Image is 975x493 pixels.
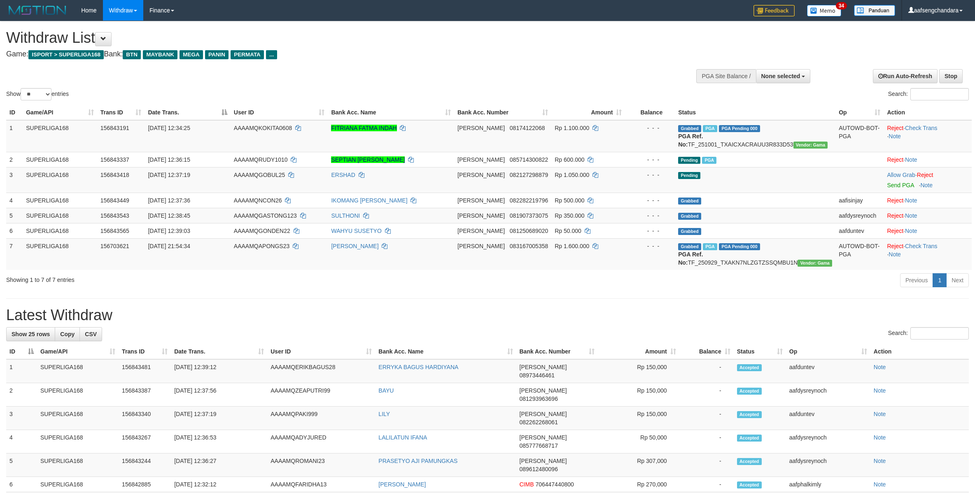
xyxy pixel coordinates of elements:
td: 7 [6,238,23,270]
span: 156843449 [100,197,129,204]
span: PANIN [205,50,229,59]
td: aafdysreynoch [835,208,884,223]
label: Search: [888,88,969,100]
span: PGA Pending [719,243,760,250]
div: - - - [628,124,672,132]
span: Grabbed [678,228,701,235]
th: Bank Acc. Number: activate to sort column ascending [454,105,551,120]
span: Accepted [737,411,762,418]
span: Marked by aafheankoy [702,157,716,164]
span: BTN [123,50,141,59]
td: 3 [6,167,23,193]
th: Balance [625,105,675,120]
span: [PERSON_NAME] [457,212,505,219]
a: Note [889,133,901,140]
span: [DATE] 12:39:03 [148,228,190,234]
span: AAAAMQRUDY1010 [234,156,288,163]
td: Rp 150,000 [598,383,679,407]
td: - [679,359,734,383]
a: Note [905,228,917,234]
span: [PERSON_NAME] [457,156,505,163]
th: Game/API: activate to sort column ascending [37,344,119,359]
span: Copy 081250689020 to clipboard [510,228,548,234]
td: SUPERLIGA168 [37,359,119,383]
td: aafphalkimly [786,477,870,492]
td: AUTOWD-BOT-PGA [835,238,884,270]
span: Show 25 rows [12,331,50,337]
span: [DATE] 12:36:15 [148,156,190,163]
span: Copy 085714300822 to clipboard [510,156,548,163]
th: Game/API: activate to sort column ascending [23,105,97,120]
a: Stop [939,69,963,83]
span: AAAAMQAPONGS23 [234,243,289,249]
select: Showentries [21,88,51,100]
span: Vendor URL: https://trx31.1velocity.biz [798,260,832,267]
a: [PERSON_NAME] [378,481,426,488]
td: · · [884,238,972,270]
td: 156843481 [119,359,171,383]
span: Copy 081293963696 to clipboard [520,395,558,402]
a: WAHYU SUSETYO [331,228,381,234]
span: ... [266,50,277,59]
div: - - - [628,227,672,235]
a: PRASETYO AJI PAMUNGKAS [378,458,457,464]
a: ERSHAD [331,172,355,178]
td: AAAAMQADYJURED [267,430,375,453]
a: 1 [933,273,947,287]
input: Search: [910,327,969,340]
div: - - - [628,212,672,220]
span: Copy [60,331,75,337]
th: Amount: activate to sort column ascending [551,105,625,120]
td: 4 [6,430,37,453]
td: AAAAMQZEAPUTRI99 [267,383,375,407]
span: PERMATA [231,50,264,59]
span: CSV [85,331,97,337]
span: Marked by aafchhiseyha [703,243,717,250]
label: Show entries [6,88,69,100]
a: FITRIANA FATMA INDAH [331,125,397,131]
td: Rp 270,000 [598,477,679,492]
a: Reject [887,243,903,249]
span: AAAAMQKOKITA0608 [234,125,292,131]
td: - [679,430,734,453]
span: [PERSON_NAME] [520,387,567,394]
div: - - - [628,171,672,179]
td: SUPERLIGA168 [23,238,97,270]
span: Vendor URL: https://trx31.1velocity.biz [793,142,828,149]
td: SUPERLIGA168 [37,383,119,407]
th: Status: activate to sort column ascending [734,344,786,359]
label: Search: [888,327,969,340]
a: Note [905,212,917,219]
b: PGA Ref. No: [678,133,703,148]
th: Date Trans.: activate to sort column ascending [171,344,267,359]
a: Check Trans [905,125,938,131]
td: 2 [6,152,23,167]
a: Note [874,458,886,464]
th: User ID: activate to sort column ascending [267,344,375,359]
span: Rp 1.100.000 [555,125,589,131]
td: · [884,193,972,208]
td: AAAAMQROMANI23 [267,453,375,477]
td: AAAAMQERIKBAGUS28 [267,359,375,383]
a: LALILATUN IFANA [378,434,427,441]
a: IKOMANG [PERSON_NAME] [331,197,407,204]
td: [DATE] 12:36:27 [171,453,267,477]
div: - - - [628,196,672,205]
td: SUPERLIGA168 [37,430,119,453]
td: 5 [6,208,23,223]
td: 1 [6,359,37,383]
span: Rp 600.000 [555,156,584,163]
td: TF_250929_TXAKN7NLZGTZSSQMBU1N [675,238,835,270]
span: [PERSON_NAME] [457,172,505,178]
a: Note [874,387,886,394]
td: 5 [6,453,37,477]
span: [PERSON_NAME] [520,364,567,370]
span: Accepted [737,458,762,465]
span: 156843337 [100,156,129,163]
th: ID: activate to sort column descending [6,344,37,359]
td: - [679,407,734,430]
a: Check Trans [905,243,938,249]
a: Note [889,251,901,258]
span: [PERSON_NAME] [520,458,567,464]
a: Copy [55,327,80,341]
